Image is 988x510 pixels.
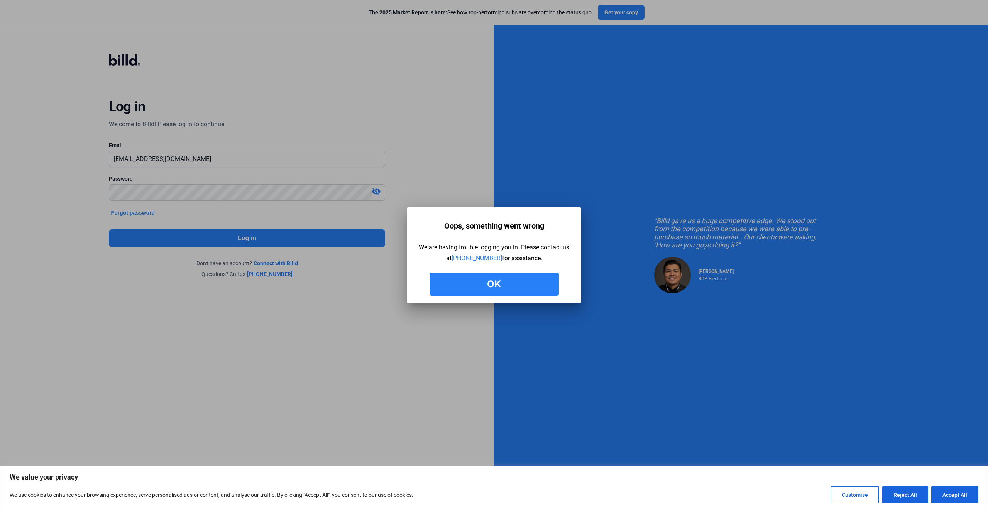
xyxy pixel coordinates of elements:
button: Ok [430,273,559,296]
button: Customise [831,486,879,503]
div: Oops, something went wrong [444,219,544,233]
p: We use cookies to enhance your browsing experience, serve personalised ads or content, and analys... [10,490,413,500]
button: Accept All [931,486,978,503]
button: Reject All [882,486,928,503]
p: We value your privacy [10,473,978,482]
a: [PHONE_NUMBER] [452,254,502,262]
div: We are having trouble logging you in. Please contact us at for assistance. [419,242,569,264]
